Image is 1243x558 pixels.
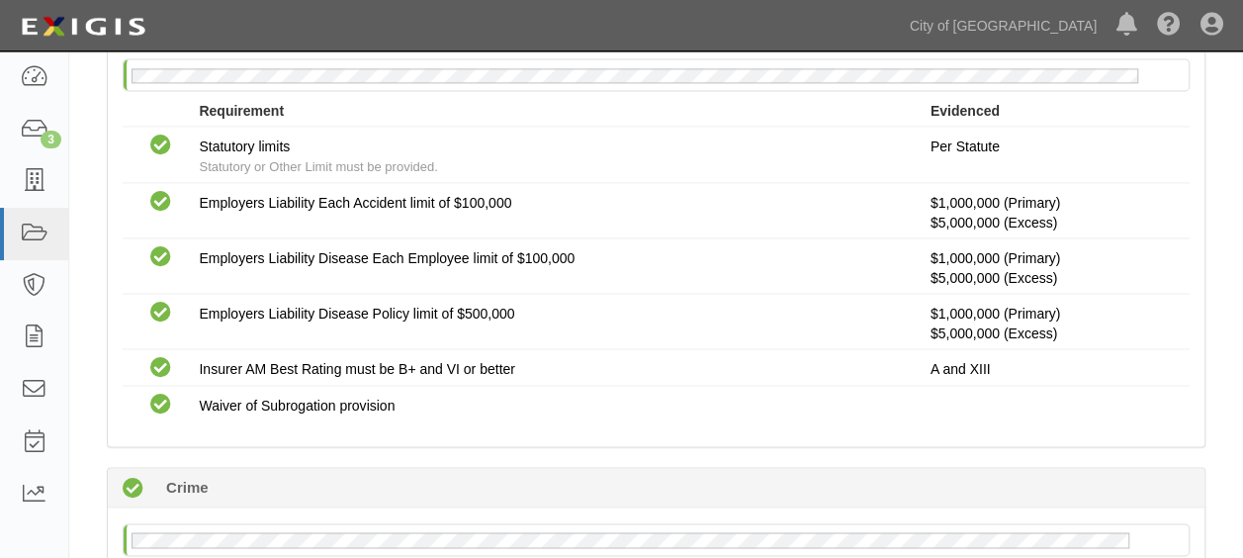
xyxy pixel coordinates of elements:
[199,159,437,174] span: Statutory or Other Limit must be provided.
[199,195,511,211] span: Employers Liability Each Accident limit of $100,000
[166,476,209,497] b: Crime
[931,215,1057,231] span: Policy #7035024861 Insurer: CNA Insurance Company (Europe) S.A.
[150,303,171,324] i: Compliant
[931,137,1175,156] p: Per Statute
[1157,14,1181,38] i: Help Center - Complianz
[150,192,171,213] i: Compliant
[931,248,1175,288] p: $1,000,000 (Primary)
[150,247,171,268] i: Compliant
[199,139,290,154] span: Statutory limits
[931,270,1057,286] span: Policy #7035024861 Insurer: CNA Insurance Company (Europe) S.A.
[199,103,284,119] strong: Requirement
[931,304,1175,343] p: $1,000,000 (Primary)
[41,131,61,148] div: 3
[199,398,395,414] span: Waiver of Subrogation provision
[150,136,171,156] i: Compliant
[150,358,171,379] i: Compliant
[199,361,514,377] span: Insurer AM Best Rating must be B+ and VI or better
[931,359,1175,379] p: A and XIII
[931,325,1057,341] span: Policy #7035024861 Insurer: CNA Insurance Company (Europe) S.A.
[150,395,171,416] i: Compliant
[931,193,1175,232] p: $1,000,000 (Primary)
[123,478,143,499] i: Compliant 56 days (since 08/01/2025)
[931,103,1000,119] strong: Evidenced
[199,306,514,322] span: Employers Liability Disease Policy limit of $500,000
[15,9,151,45] img: logo-5460c22ac91f19d4615b14bd174203de0afe785f0fc80cf4dbbc73dc1793850b.png
[900,6,1107,46] a: City of [GEOGRAPHIC_DATA]
[199,250,575,266] span: Employers Liability Disease Each Employee limit of $100,000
